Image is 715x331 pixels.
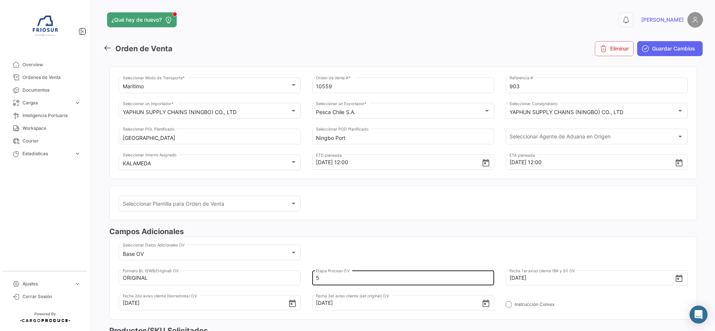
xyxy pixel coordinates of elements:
[316,109,356,115] mat-select-trigger: Pesca Chile S.A.
[22,150,71,157] span: Estadísticas
[6,109,84,122] a: Inteligencia Portuaria
[316,290,481,316] input: Seleccionar una fecha
[481,299,490,307] button: Open calendar
[637,41,703,56] button: Guardar Cambios
[22,112,81,119] span: Inteligencia Portuaria
[74,99,81,106] span: expand_more
[652,45,695,52] span: Guardar Cambios
[675,274,684,282] button: Open calendar
[123,202,290,208] span: Seleccionar Plantilla para Orden de Venta
[22,61,81,68] span: Overview
[123,83,144,89] mat-select-trigger: Marítimo
[22,293,81,300] span: Cerrar Sesión
[123,135,297,141] input: Escriba para buscar...
[509,135,677,141] span: Seleccionar Agente de Aduana en Origen
[316,135,490,141] input: Escriba para buscar...
[109,226,697,237] h3: Campos Adicionales
[26,9,64,46] img: 6ea6c92c-e42a-4aa8-800a-31a9cab4b7b0.jpg
[6,122,84,135] a: Workspace
[123,160,151,166] mat-select-trigger: KALAMEDA
[595,41,634,56] button: Eliminar
[288,299,297,307] button: Open calendar
[641,16,684,24] span: [PERSON_NAME]
[509,109,623,115] mat-select-trigger: YAPHUN SUPPLY CHAINS (NINGBO) CO., LTD
[74,150,81,157] span: expand_more
[687,12,703,28] img: placeholder-user.png
[22,74,81,81] span: Ordenes de Venta
[22,125,81,132] span: Workspace
[515,301,555,308] span: Instrucción Comex
[509,265,675,291] input: Seleccionar una fecha
[675,158,684,166] button: Open calendar
[123,290,288,316] input: Seleccionar una fecha
[690,306,708,324] div: Abrir Intercom Messenger
[123,109,237,115] mat-select-trigger: YAPHUN SUPPLY CHAINS (NINGBO) CO., LTD
[112,16,162,24] span: ¿Qué hay de nuevo?
[6,84,84,96] a: Documentos
[74,281,81,287] span: expand_more
[6,135,84,147] a: Courier
[316,149,481,175] input: Seleccionar una fecha
[481,158,490,166] button: Open calendar
[22,138,81,144] span: Courier
[22,281,71,287] span: Ajustes
[115,43,173,54] h3: Orden de Venta
[107,12,177,27] button: ¿Qué hay de nuevo?
[509,149,675,175] input: Seleccionar una fecha
[123,251,144,257] mat-select-trigger: Base OV
[6,58,84,71] a: Overview
[6,71,84,84] a: Ordenes de Venta
[22,87,81,94] span: Documentos
[22,99,71,106] span: Cargas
